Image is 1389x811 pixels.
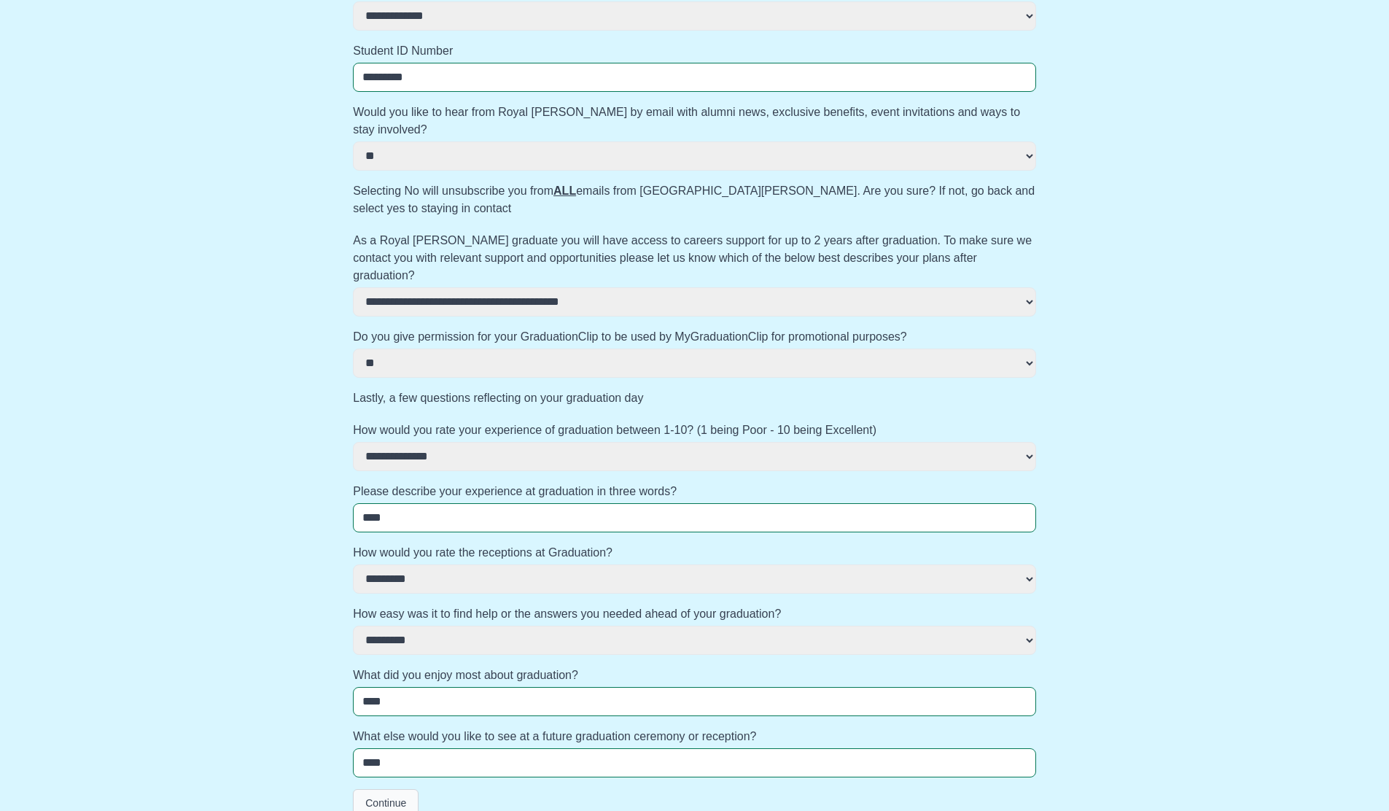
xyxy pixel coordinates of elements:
[353,667,1036,684] label: What did you enjoy most about graduation?
[353,728,1036,745] label: What else would you like to see at a future graduation ceremony or reception?
[353,389,1036,407] label: Lastly, a few questions reflecting on your graduation day
[353,232,1036,284] label: As a Royal [PERSON_NAME] graduate you will have access to careers support for up to 2 years after...
[353,104,1036,139] label: Would you like to hear from Royal [PERSON_NAME] by email with alumni news, exclusive benefits, ev...
[553,185,576,197] u: ALL
[353,328,1036,346] label: Do you give permission for your GraduationClip to be used by MyGraduationClip for promotional pur...
[353,605,1036,623] label: How easy was it to find help or the answers you needed ahead of your graduation?
[353,42,1036,60] label: Student ID Number
[353,544,1036,562] label: How would you rate the receptions at Graduation?
[353,182,1036,217] p: Selecting No will unsubscribe you from emails from [GEOGRAPHIC_DATA][PERSON_NAME]. Are you sure? ...
[353,483,1036,500] label: Please describe your experience at graduation in three words?
[353,422,1036,439] label: How would you rate your experience of graduation between 1-10? (1 being Poor - 10 being Excellent)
